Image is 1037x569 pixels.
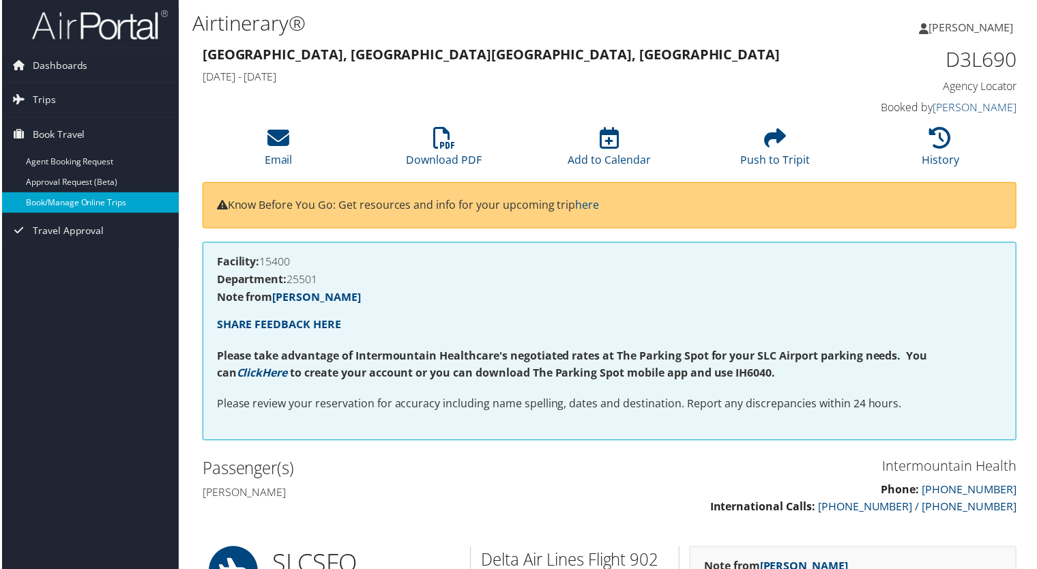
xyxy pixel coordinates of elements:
p: Please review your reservation for accuracy including name spelling, dates and destination. Repor... [216,397,1004,415]
p: Know Before You Go: Get resources and info for your upcoming trip [216,197,1004,215]
strong: Phone: [883,484,921,499]
a: SHARE FEEDBACK HERE [216,318,340,333]
a: [PHONE_NUMBER] [924,484,1019,499]
h2: Passenger(s) [201,458,600,482]
a: Email [263,135,291,168]
strong: [GEOGRAPHIC_DATA], [GEOGRAPHIC_DATA] [GEOGRAPHIC_DATA], [GEOGRAPHIC_DATA] [201,45,781,63]
a: Click [235,366,261,381]
h1: D3L690 [830,45,1019,74]
a: Here [261,366,287,381]
strong: Facility: [216,255,259,270]
h4: [DATE] - [DATE] [201,70,809,85]
span: [PERSON_NAME] [931,20,1015,35]
img: airportal-logo.png [30,9,166,41]
a: here [576,198,600,213]
h4: 25501 [216,275,1004,286]
a: Download PDF [406,135,482,168]
a: [PERSON_NAME] [921,7,1029,48]
a: [PERSON_NAME] [272,291,360,306]
a: Push to Tripit [742,135,811,168]
a: History [924,135,961,168]
h3: Intermountain Health [620,458,1019,478]
h4: Agency Locator [830,79,1019,94]
strong: Department: [216,273,286,288]
span: Travel Approval [31,214,102,248]
strong: International Calls: [711,501,817,516]
a: [PERSON_NAME] [935,100,1019,115]
span: Trips [31,83,54,117]
h4: 15400 [216,257,1004,268]
a: Add to Calendar [568,135,652,168]
h4: [PERSON_NAME] [201,486,600,501]
h4: Booked by [830,100,1019,115]
a: [PHONE_NUMBER] / [PHONE_NUMBER] [819,501,1019,516]
h1: Airtinerary® [191,9,750,38]
strong: to create your account or you can download The Parking Spot mobile app and use IH6040. [289,366,776,381]
span: Dashboards [31,48,86,83]
strong: Please take advantage of Intermountain Healthcare's negotiated rates at The Parking Spot for your... [216,349,929,382]
strong: Note from [216,291,360,306]
span: Book Travel [31,118,83,152]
